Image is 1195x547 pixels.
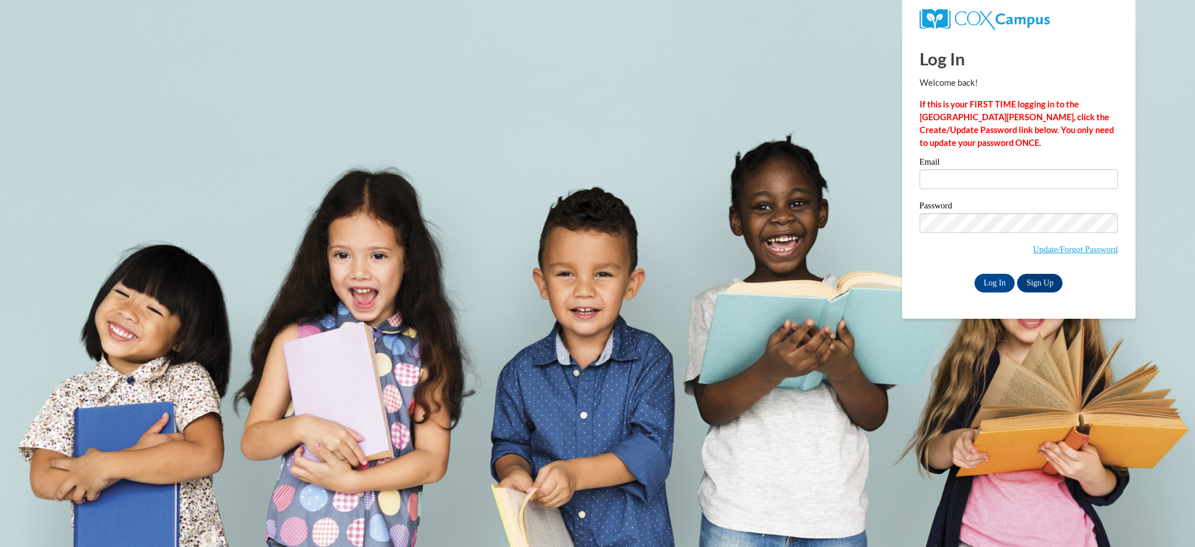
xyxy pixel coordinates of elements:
label: Email [920,158,1118,169]
a: Update/Forgot Password [1033,245,1118,254]
h1: Log In [920,47,1118,71]
p: Welcome back! [920,76,1118,89]
input: Log In [974,274,1015,292]
strong: If this is your FIRST TIME logging in to the [GEOGRAPHIC_DATA][PERSON_NAME], click the Create/Upd... [920,99,1114,148]
a: Sign Up [1017,274,1063,292]
img: COX Campus [920,9,1050,30]
a: COX Campus [920,13,1050,23]
label: Password [920,201,1118,213]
